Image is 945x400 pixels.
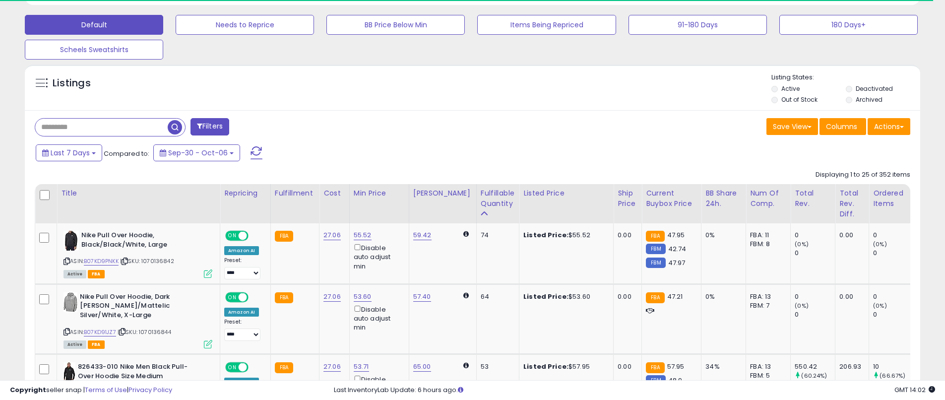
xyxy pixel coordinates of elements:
[668,244,687,254] span: 42.74
[81,231,202,252] b: Nike Pull Over Hoodie, Black/Black/White, Large
[795,240,809,248] small: (0%)
[667,230,685,240] span: 47.95
[226,232,239,240] span: ON
[88,340,105,349] span: FBA
[873,231,913,240] div: 0
[667,362,685,371] span: 57.95
[80,292,200,323] b: Nike Pull Over Hoodie, Dark [PERSON_NAME]/Mattelic Silver/White, X-Large
[781,84,800,93] label: Active
[118,328,171,336] span: | SKU: 1070136844
[481,292,511,301] div: 64
[413,230,432,240] a: 59.42
[839,188,865,219] div: Total Rev. Diff.
[224,246,259,255] div: Amazon AI
[618,292,634,301] div: 0.00
[275,362,293,373] small: FBA
[873,292,913,301] div: 0
[795,249,835,258] div: 0
[275,188,315,199] div: Fulfillment
[795,302,809,310] small: (0%)
[523,362,606,371] div: $57.95
[25,15,163,35] button: Default
[88,270,105,278] span: FBA
[63,340,86,349] span: All listings currently available for purchase on Amazon
[481,188,515,209] div: Fulfillable Quantity
[766,118,818,135] button: Save View
[646,258,665,268] small: FBM
[873,240,887,248] small: (0%)
[84,257,119,266] a: B07KD9PNKK
[618,188,637,209] div: Ship Price
[224,257,263,279] div: Preset:
[84,328,116,336] a: B07KD91JZ7
[781,95,818,104] label: Out of Stock
[25,40,163,60] button: Scheels Sweatshirts
[523,292,606,301] div: $53.60
[481,362,511,371] div: 53
[523,362,568,371] b: Listed Price:
[190,118,229,135] button: Filters
[104,149,149,158] span: Compared to:
[63,231,212,277] div: ASIN:
[36,144,102,161] button: Last 7 Days
[413,362,431,372] a: 65.00
[750,240,783,249] div: FBM: 8
[750,292,783,301] div: FBA: 13
[856,95,882,104] label: Archived
[705,362,738,371] div: 34%
[646,292,664,303] small: FBA
[334,386,935,395] div: Last InventoryLab Update: 6 hours ago.
[323,292,341,302] a: 27.06
[354,292,372,302] a: 53.60
[10,385,46,395] strong: Copyright
[795,231,835,240] div: 0
[63,231,79,251] img: 31E2qLCo4xL._SL40_.jpg
[795,362,835,371] div: 550.42
[750,231,783,240] div: FBA: 11
[354,188,405,199] div: Min Price
[120,257,174,265] span: | SKU: 1070136842
[128,385,172,395] a: Privacy Policy
[354,362,369,372] a: 53.71
[523,230,568,240] b: Listed Price:
[53,76,91,90] h5: Listings
[323,230,341,240] a: 27.06
[750,301,783,310] div: FBM: 7
[51,148,90,158] span: Last 7 Days
[326,15,465,35] button: BB Price Below Min
[839,362,861,371] div: 206.93
[354,230,372,240] a: 55.52
[873,188,909,209] div: Ordered Items
[750,362,783,371] div: FBA: 13
[839,231,861,240] div: 0.00
[224,188,266,199] div: Repricing
[795,188,831,209] div: Total Rev.
[873,310,913,319] div: 0
[247,232,263,240] span: OFF
[63,292,77,312] img: 41csvsaX4lL._SL40_.jpg
[413,188,472,199] div: [PERSON_NAME]
[226,293,239,301] span: ON
[618,362,634,371] div: 0.00
[477,15,616,35] button: Items Being Repriced
[224,308,259,317] div: Amazon AI
[795,310,835,319] div: 0
[63,362,75,382] img: 31cPJd0J2EL._SL40_.jpg
[275,292,293,303] small: FBA
[750,188,786,209] div: Num of Comp.
[646,362,664,373] small: FBA
[354,242,401,271] div: Disable auto adjust min
[646,188,697,209] div: Current Buybox Price
[168,148,228,158] span: Sep-30 - Oct-06
[224,319,263,341] div: Preset:
[523,292,568,301] b: Listed Price:
[705,231,738,240] div: 0%
[873,362,913,371] div: 10
[873,249,913,258] div: 0
[779,15,918,35] button: 180 Days+
[826,122,857,132] span: Columns
[10,386,172,395] div: seller snap | |
[705,188,742,209] div: BB Share 24h.
[176,15,314,35] button: Needs to Reprice
[873,302,887,310] small: (0%)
